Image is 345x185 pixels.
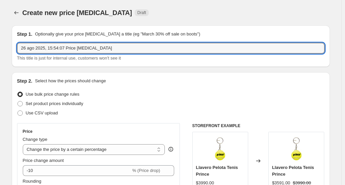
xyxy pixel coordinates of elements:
span: Price change amount [23,158,64,163]
input: 30% off holiday sale [17,43,325,54]
span: Set product prices individually [26,101,83,106]
span: Llavero Pelota Tenis Prince [196,165,238,177]
h2: Step 1. [17,31,32,37]
p: Select how the prices should change [35,78,106,84]
img: 3713_80x.jpg [207,135,233,162]
p: Optionally give your price [MEDICAL_DATA] a title (eg "March 30% off sale on boots") [35,31,200,37]
span: % (Price drop) [132,168,160,173]
span: Draft [137,10,146,15]
span: Use CSV upload [26,110,58,115]
img: 3713_80x.jpg [283,135,310,162]
span: This title is just for internal use, customers won't see it [17,56,121,61]
span: Use bulk price change rules [26,92,79,97]
span: Rounding [23,179,42,184]
span: Change type [23,137,48,142]
span: Create new price [MEDICAL_DATA] [22,9,132,16]
h2: Step 2. [17,78,32,84]
span: Llavero Pelota Tenis Prince [272,165,314,177]
button: Price change jobs [12,8,21,17]
h3: Price [23,129,32,134]
input: -15 [23,165,131,176]
h6: STOREFRONT EXAMPLE [192,123,325,128]
div: help [167,146,174,153]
